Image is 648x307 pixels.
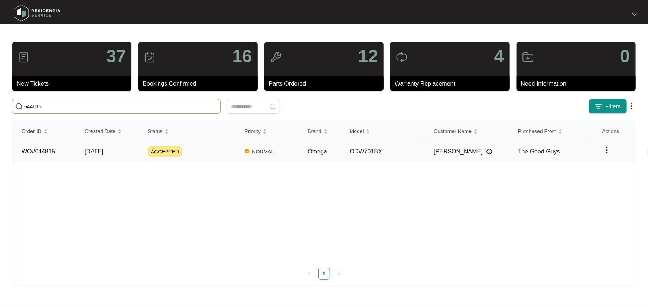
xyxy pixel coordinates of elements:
[341,141,425,162] td: ODW701BX
[245,149,249,153] img: Vercel Logo
[521,79,636,88] p: Need Information
[509,122,593,141] th: Purchased From
[18,51,30,63] img: icon
[85,127,115,135] span: Created Date
[236,122,299,141] th: Priority
[518,127,556,135] span: Purchased From
[337,271,341,276] span: right
[595,103,602,110] img: filter icon
[605,103,621,110] span: Filters
[434,127,472,135] span: Customer Name
[24,102,217,110] input: Search by Order Id, Assignee Name, Customer Name, Brand and Model
[494,47,504,65] p: 4
[333,268,345,280] li: Next Page
[602,146,611,155] img: dropdown arrow
[17,79,131,88] p: New Tickets
[269,79,384,88] p: Parts Ordered
[627,102,636,110] img: dropdown arrow
[434,147,483,156] span: [PERSON_NAME]
[22,148,55,155] a: WO#644815
[11,2,63,24] img: residentia service logo
[341,122,425,141] th: Model
[518,148,560,155] span: The Good Guys
[106,47,126,65] p: 37
[319,268,330,279] a: 1
[620,47,630,65] p: 0
[148,146,182,157] span: ACCEPTED
[425,122,509,141] th: Customer Name
[13,122,76,141] th: Order ID
[486,149,492,155] img: Info icon
[589,99,627,114] button: filter iconFilters
[593,122,635,141] th: Actions
[395,79,509,88] p: Warranty Replacement
[307,271,312,276] span: left
[333,268,345,280] button: right
[358,47,378,65] p: 12
[85,148,103,155] span: [DATE]
[270,51,282,63] img: icon
[303,268,315,280] button: left
[76,122,139,141] th: Created Date
[143,79,257,88] p: Bookings Confirmed
[318,268,330,280] li: 1
[522,51,534,63] img: icon
[22,127,42,135] span: Order ID
[299,122,341,141] th: Brand
[232,47,252,65] p: 16
[144,51,156,63] img: icon
[307,127,321,135] span: Brand
[249,147,277,156] span: NORMAL
[307,148,327,155] span: Omega
[148,127,163,135] span: Status
[632,13,637,16] img: dropdown arrow
[139,122,236,141] th: Status
[15,103,23,110] img: search-icon
[303,268,315,280] li: Previous Page
[245,127,261,135] span: Priority
[350,127,364,135] span: Model
[396,51,408,63] img: icon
